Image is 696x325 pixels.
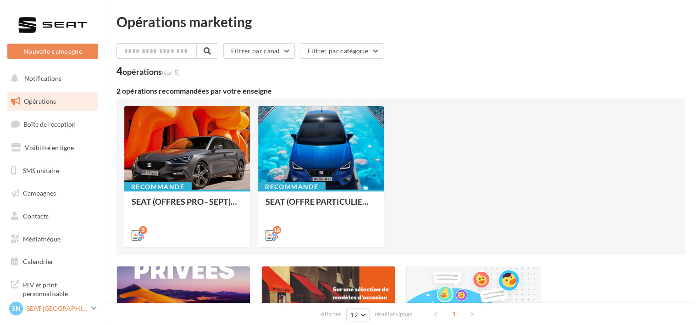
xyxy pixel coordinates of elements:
[7,300,98,317] a: SN SEAT [GEOGRAPHIC_DATA]
[273,226,281,234] div: 16
[447,307,461,321] span: 1
[6,92,100,111] a: Opérations
[223,43,295,59] button: Filtrer par canal
[265,197,376,215] div: SEAT (OFFRE PARTICULIER - SEPT) - SOCIAL MEDIA
[320,310,341,319] span: Afficher
[6,230,100,249] a: Médiathèque
[24,97,56,105] span: Opérations
[116,15,685,28] div: Opérations marketing
[23,189,56,197] span: Campagnes
[6,275,100,302] a: PLV et print personnalisable
[139,226,147,234] div: 5
[24,74,61,82] span: Notifications
[375,310,413,319] span: résultats/page
[23,166,59,174] span: SMS unitaire
[350,311,358,319] span: 12
[6,161,100,180] a: SMS unitaire
[258,182,326,192] div: Recommandé
[23,120,76,128] span: Boîte de réception
[346,308,370,321] button: 12
[23,212,49,220] span: Contacts
[23,235,61,243] span: Médiathèque
[116,66,180,76] div: 4
[23,279,94,298] span: PLV et print personnalisable
[23,258,54,265] span: Calendrier
[12,304,21,313] span: SN
[6,184,100,203] a: Campagnes
[7,44,98,59] button: Nouvelle campagne
[6,207,100,226] a: Contacts
[162,68,180,76] span: (sur 5)
[300,43,383,59] button: Filtrer par catégorie
[6,114,100,134] a: Boîte de réception
[6,138,100,157] a: Visibilité en ligne
[6,252,100,271] a: Calendrier
[27,304,88,313] p: SEAT [GEOGRAPHIC_DATA]
[124,182,192,192] div: Recommandé
[122,67,180,76] div: opérations
[25,144,74,151] span: Visibilité en ligne
[116,87,685,95] div: 2 opérations recommandées par votre enseigne
[132,197,243,215] div: SEAT (OFFRES PRO - SEPT) - SOCIAL MEDIA
[6,69,96,88] button: Notifications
